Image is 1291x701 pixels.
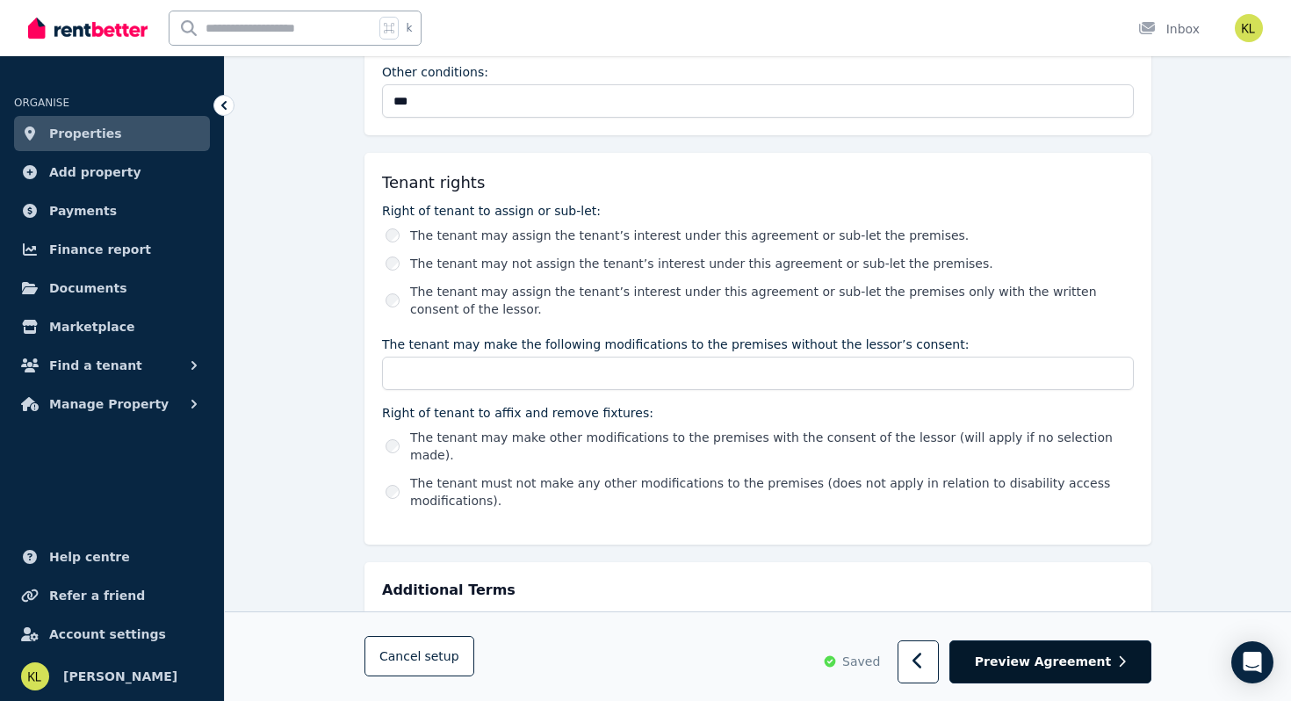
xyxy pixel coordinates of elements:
a: Account settings [14,617,210,652]
button: Preview Agreement [949,641,1151,684]
span: Additional Terms [382,580,516,601]
a: Refer a friend [14,578,210,613]
span: [PERSON_NAME] [63,666,177,687]
span: Properties [49,123,122,144]
span: Cancel [379,650,459,664]
a: Documents [14,271,210,306]
span: Saved [842,654,880,671]
button: Cancelsetup [364,637,474,677]
span: Account settings [49,624,166,645]
label: Right of tenant to affix and remove fixtures: [382,404,1134,422]
span: setup [424,648,458,666]
span: Finance report [49,239,151,260]
img: Kellie Ann Lewandowski [21,662,49,690]
h5: Tenant rights [382,170,485,195]
span: Marketplace [49,316,134,337]
img: RentBetter [28,15,148,41]
span: Payments [49,200,117,221]
a: Marketplace [14,309,210,344]
span: Preview Agreement [975,654,1111,671]
span: Help centre [49,546,130,567]
div: Open Intercom Messenger [1231,641,1273,683]
a: Add property [14,155,210,190]
a: Payments [14,193,210,228]
span: Manage Property [49,394,169,415]
label: Other conditions: [382,63,488,81]
a: Properties [14,116,210,151]
label: The tenant may not assign the tenant’s interest under this agreement or sub-let the premises. [410,255,993,272]
span: Find a tenant [49,355,142,376]
span: Refer a friend [49,585,145,606]
span: Documents [49,278,127,299]
span: ORGANISE [14,97,69,109]
label: The tenant may make the following modifications to the premises without the lessor’s consent: [382,336,969,353]
button: Manage Property [14,387,210,422]
label: Right of tenant to assign or sub-let: [382,202,1134,220]
div: Inbox [1138,20,1200,38]
span: k [406,21,412,35]
span: Add property [49,162,141,183]
label: The tenant may make other modifications to the premises with the consent of the lessor (will appl... [410,429,1134,464]
a: Help centre [14,539,210,575]
label: The tenant must not make any other modifications to the premises (does not apply in relation to d... [410,474,1134,509]
a: Finance report [14,232,210,267]
img: Kellie Ann Lewandowski [1235,14,1263,42]
button: Find a tenant [14,348,210,383]
label: The tenant may assign the tenant’s interest under this agreement or sub-let the premises only wit... [410,283,1134,318]
label: The tenant may assign the tenant’s interest under this agreement or sub-let the premises. [410,227,969,244]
